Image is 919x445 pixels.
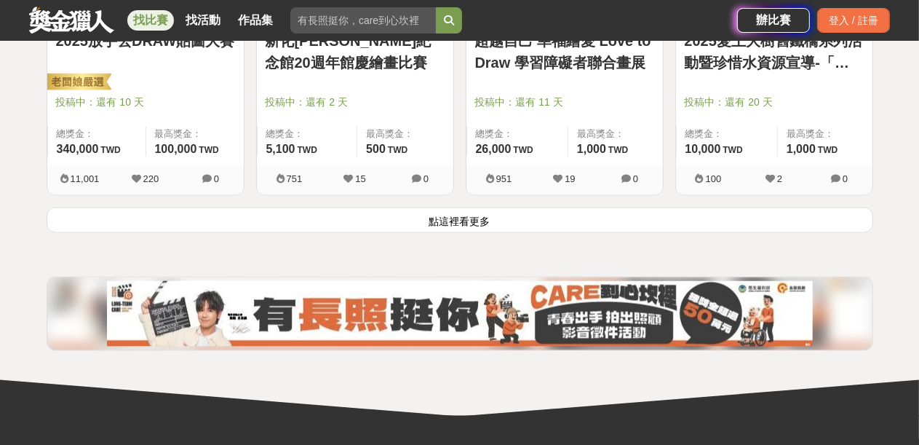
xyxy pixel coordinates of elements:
[180,10,226,31] a: 找活動
[44,73,111,93] img: 老闆娘嚴選
[100,145,120,155] span: TWD
[155,127,235,141] span: 最高獎金：
[388,145,407,155] span: TWD
[366,127,444,141] span: 最高獎金：
[475,30,654,74] a: 超越自己 幸福繪愛 Love to Draw 學習障礙者聯合畫展
[56,95,235,110] span: 投稿中：還有 10 天
[777,173,782,184] span: 2
[57,143,99,155] span: 340,000
[298,145,317,155] span: TWD
[685,30,864,74] a: 2025愛上大樹舊鐵橋系列活動暨珍惜水資源宣導-「寫生活動」
[232,10,279,31] a: 作品集
[155,143,197,155] span: 100,000
[818,145,838,155] span: TWD
[214,173,219,184] span: 0
[266,143,295,155] span: 5,100
[71,173,100,184] span: 11,001
[47,208,873,233] button: 點這裡看更多
[143,173,159,184] span: 220
[685,95,864,110] span: 投稿中：還有 20 天
[199,145,218,155] span: TWD
[513,145,533,155] span: TWD
[476,127,559,141] span: 總獎金：
[685,127,768,141] span: 總獎金：
[633,173,638,184] span: 0
[475,95,654,110] span: 投稿中：還有 11 天
[843,173,848,184] span: 0
[565,173,575,184] span: 19
[57,127,137,141] span: 總獎金：
[355,173,365,184] span: 15
[737,8,810,33] a: 辦比賽
[685,143,721,155] span: 10,000
[496,173,512,184] span: 951
[127,10,174,31] a: 找比賽
[107,281,813,347] img: 0454c82e-88f2-4dcc-9ff1-cb041c249df3.jpg
[787,143,816,155] span: 1,000
[266,95,445,110] span: 投稿中：還有 2 天
[787,127,864,141] span: 最高獎金：
[287,173,303,184] span: 751
[577,143,606,155] span: 1,000
[608,145,628,155] span: TWD
[366,143,386,155] span: 500
[266,30,445,74] a: 新化[PERSON_NAME]紀念館20週年館慶繪畫比賽
[423,173,429,184] span: 0
[723,145,742,155] span: TWD
[817,8,890,33] div: 登入 / 註冊
[266,127,349,141] span: 總獎金：
[476,143,512,155] span: 26,000
[290,7,436,34] input: 有長照挺你，care到心坎裡！青春出手，拍出照顧 影音徵件活動
[577,127,654,141] span: 最高獎金：
[706,173,722,184] span: 100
